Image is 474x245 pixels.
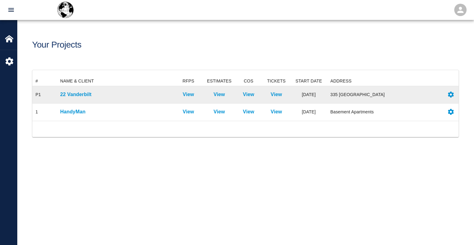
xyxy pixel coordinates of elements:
a: HandyMan [60,108,170,116]
button: Settings [445,88,457,101]
a: View [271,108,282,116]
button: open drawer [4,2,19,17]
div: TICKETS [267,76,285,86]
div: # [35,76,38,86]
div: ESTIMATES [207,76,232,86]
div: NAME & CLIENT [57,76,173,86]
div: COS [244,76,253,86]
button: Settings [445,106,457,118]
a: View [214,108,225,116]
div: START DATE [295,76,322,86]
a: View [183,91,194,98]
a: View [214,91,225,98]
div: Basement Apartments [331,109,440,115]
div: NAME & CLIENT [60,76,94,86]
div: [DATE] [290,86,327,103]
div: START DATE [290,76,327,86]
div: ADDRESS [331,76,352,86]
div: RFPS [173,76,204,86]
a: View [243,108,254,116]
a: View [183,108,194,116]
h1: Your Projects [32,40,81,50]
div: ADDRESS [327,76,443,86]
div: [DATE] [290,103,327,121]
div: P1 [35,91,41,98]
iframe: Chat Widget [443,215,474,245]
a: View [243,91,254,98]
div: ESTIMATES [204,76,235,86]
div: 1 [35,109,38,115]
div: COS [235,76,263,86]
img: Global Contractors [57,1,74,19]
div: TICKETS [263,76,290,86]
div: RFPS [183,76,194,86]
div: # [32,76,57,86]
a: View [271,91,282,98]
div: 335 [GEOGRAPHIC_DATA] [331,91,440,98]
a: 22 Vanderbilt [60,91,170,98]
